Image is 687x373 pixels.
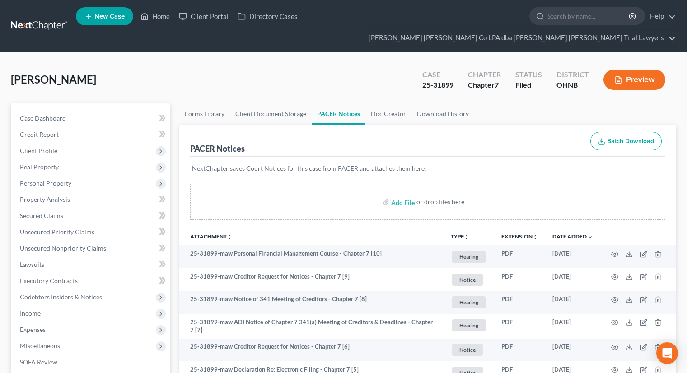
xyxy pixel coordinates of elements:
button: Preview [603,70,665,90]
a: Executory Contracts [13,273,170,289]
a: PACER Notices [312,103,365,125]
span: Expenses [20,326,46,333]
td: 25-31899-maw Creditor Request for Notices - Chapter 7 [9] [179,268,444,291]
span: Credit Report [20,131,59,138]
div: or drop files here [416,197,464,206]
button: TYPEunfold_more [451,234,469,240]
td: 25-31899-maw Personal Financial Management Course - Chapter 7 [10] [179,245,444,268]
td: [DATE] [545,268,600,291]
a: Hearing [451,295,487,310]
span: 7 [495,80,499,89]
button: Batch Download [590,132,662,151]
a: Home [136,8,174,24]
div: Open Intercom Messenger [656,342,678,364]
a: Notice [451,272,487,287]
i: expand_more [588,234,593,240]
div: Chapter [468,70,501,80]
td: 25-31899-maw ADI Notice of Chapter 7 341(a) Meeting of Creditors & Deadlines - Chapter 7 [7] [179,314,444,339]
td: PDF [494,291,545,314]
div: Chapter [468,80,501,90]
span: Executory Contracts [20,277,78,284]
span: Hearing [452,319,486,331]
a: Forms Library [179,103,230,125]
div: 25-31899 [422,80,453,90]
i: unfold_more [464,234,469,240]
td: PDF [494,245,545,268]
div: District [556,70,589,80]
td: 25-31899-maw Creditor Request for Notices - Chapter 7 [6] [179,339,444,362]
span: Hearing [452,251,486,263]
i: unfold_more [533,234,538,240]
td: [DATE] [545,245,600,268]
span: Hearing [452,296,486,308]
span: Notice [452,274,483,286]
span: Codebtors Insiders & Notices [20,293,102,301]
a: Hearing [451,249,487,264]
span: Property Analysis [20,196,70,203]
a: Date Added expand_more [552,233,593,240]
td: PDF [494,268,545,291]
p: NextChapter saves Court Notices for this case from PACER and attaches them here. [192,164,664,173]
div: PACER Notices [190,143,245,154]
a: [PERSON_NAME] [PERSON_NAME] Co LPA dba [PERSON_NAME] [PERSON_NAME] Trial Lawyers [364,30,676,46]
span: Notice [452,344,483,356]
a: Client Document Storage [230,103,312,125]
span: Case Dashboard [20,114,66,122]
input: Search by name... [547,8,630,24]
span: New Case [94,13,125,20]
a: Client Portal [174,8,233,24]
a: Unsecured Nonpriority Claims [13,240,170,256]
a: Hearing [451,318,487,333]
a: SOFA Review [13,354,170,370]
a: Directory Cases [233,8,302,24]
div: Filed [515,80,542,90]
a: Secured Claims [13,208,170,224]
a: Case Dashboard [13,110,170,126]
td: [DATE] [545,314,600,339]
a: Notice [451,342,487,357]
td: 25-31899-maw Notice of 341 Meeting of Creditors - Chapter 7 [8] [179,291,444,314]
span: SOFA Review [20,358,57,366]
td: [DATE] [545,339,600,362]
span: Unsecured Priority Claims [20,228,94,236]
span: [PERSON_NAME] [11,73,96,86]
span: Unsecured Nonpriority Claims [20,244,106,252]
a: Attachmentunfold_more [190,233,232,240]
a: Doc Creator [365,103,411,125]
td: [DATE] [545,291,600,314]
div: OHNB [556,80,589,90]
a: Extensionunfold_more [501,233,538,240]
a: Help [645,8,676,24]
td: PDF [494,339,545,362]
span: Batch Download [607,137,654,145]
span: Personal Property [20,179,71,187]
span: Income [20,309,41,317]
span: Lawsuits [20,261,44,268]
span: Miscellaneous [20,342,60,350]
a: Lawsuits [13,256,170,273]
div: Status [515,70,542,80]
a: Download History [411,103,474,125]
a: Unsecured Priority Claims [13,224,170,240]
a: Property Analysis [13,191,170,208]
span: Real Property [20,163,59,171]
a: Credit Report [13,126,170,143]
td: PDF [494,314,545,339]
span: Secured Claims [20,212,63,219]
div: Case [422,70,453,80]
i: unfold_more [227,234,232,240]
span: Client Profile [20,147,57,154]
